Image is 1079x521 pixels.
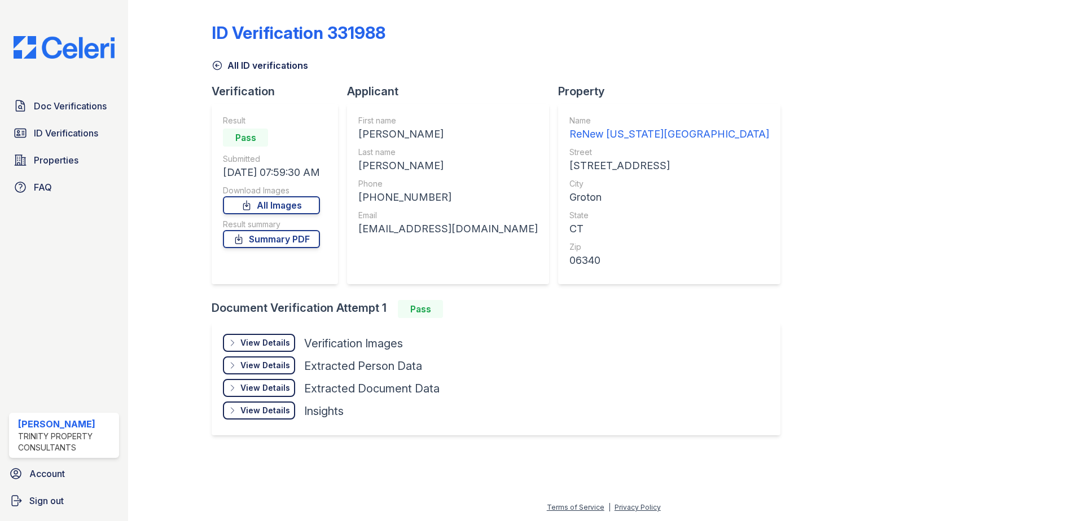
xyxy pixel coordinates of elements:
div: Document Verification Attempt 1 [212,300,789,318]
iframe: chat widget [1032,476,1068,510]
div: Trinity Property Consultants [18,431,115,453]
div: State [569,210,769,221]
div: [PERSON_NAME] [18,417,115,431]
div: [PERSON_NAME] [358,126,538,142]
a: All Images [223,196,320,214]
div: View Details [240,382,290,394]
span: Account [29,467,65,480]
div: [EMAIL_ADDRESS][DOMAIN_NAME] [358,221,538,237]
a: Account [5,462,124,485]
div: [DATE] 07:59:30 AM [223,165,320,180]
div: CT [569,221,769,237]
span: ID Verifications [34,126,98,140]
div: Pass [223,129,268,147]
div: Verification [212,83,347,99]
div: Phone [358,178,538,189]
img: CE_Logo_Blue-a8612792a0a2168367f1c8372b55b34899dd931a85d93a1a3d3e32e68fde9ad4.png [5,36,124,59]
div: Result [223,115,320,126]
div: Verification Images [304,335,403,351]
div: Extracted Person Data [304,358,422,374]
span: Properties [34,153,78,167]
div: [PHONE_NUMBER] [358,189,538,205]
div: Extracted Document Data [304,381,440,396]
span: FAQ [34,180,52,194]
a: All ID verifications [212,59,308,72]
div: Groton [569,189,769,205]
div: [PERSON_NAME] [358,158,538,174]
div: Applicant [347,83,558,99]
div: Name [569,115,769,126]
div: Zip [569,241,769,253]
div: Email [358,210,538,221]
div: View Details [240,405,290,416]
div: View Details [240,337,290,348]
a: Properties [9,149,119,171]
div: Property [558,83,789,99]
div: Pass [398,300,443,318]
a: ID Verifications [9,122,119,144]
a: Terms of Service [547,503,604,511]
div: First name [358,115,538,126]
a: Summary PDF [223,230,320,248]
div: Download Images [223,185,320,196]
div: Submitted [223,153,320,165]
div: [STREET_ADDRESS] [569,158,769,174]
a: Name ReNew [US_STATE][GEOGRAPHIC_DATA] [569,115,769,142]
span: Doc Verifications [34,99,107,113]
a: Doc Verifications [9,95,119,117]
a: Sign out [5,489,124,512]
div: ReNew [US_STATE][GEOGRAPHIC_DATA] [569,126,769,142]
div: Insights [304,403,344,419]
div: Last name [358,147,538,158]
span: Sign out [29,494,64,507]
div: View Details [240,360,290,371]
div: ID Verification 331988 [212,23,385,43]
div: | [608,503,611,511]
a: FAQ [9,176,119,198]
div: Street [569,147,769,158]
div: City [569,178,769,189]
a: Privacy Policy [615,503,661,511]
div: Result summary [223,219,320,230]
div: 06340 [569,253,769,268]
